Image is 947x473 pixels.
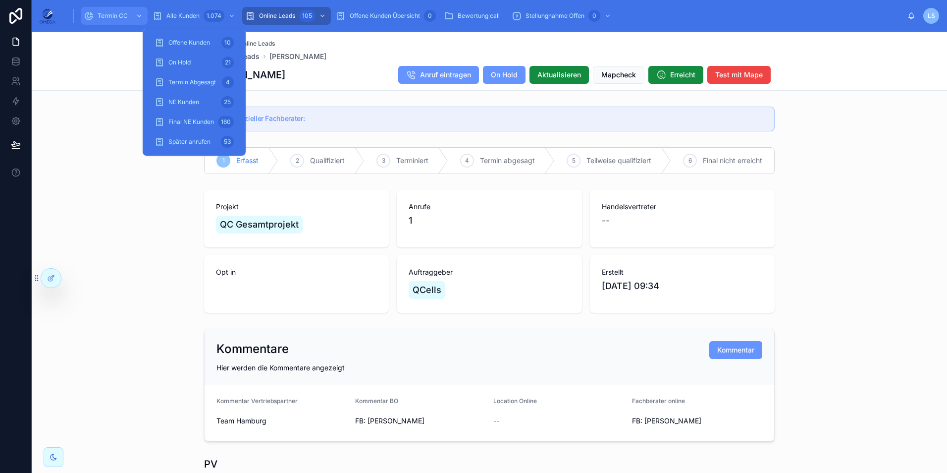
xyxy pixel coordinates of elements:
span: Bewertung call [458,12,500,20]
span: Anruf eintragen [420,70,471,80]
span: Kommentar BO [355,397,398,405]
a: Alle Kunden1.074 [150,7,240,25]
span: Termin Abgesagt [168,78,216,86]
a: Termin Abgesagt4 [149,73,240,91]
span: Final nicht erreicht [703,156,762,166]
button: On Hold [483,66,526,84]
span: QC Gesamtprojekt [220,218,299,232]
span: 6 [688,157,692,165]
div: 10 [221,37,234,49]
div: 21 [222,57,234,68]
span: NE Kunden [168,98,199,106]
span: Offene Kunden [168,39,210,47]
span: Anrufe [409,202,570,212]
span: FB: [PERSON_NAME] [355,416,486,426]
span: Kommentar [717,345,754,355]
span: Erreicht [670,70,695,80]
span: Aktualisieren [537,70,581,80]
a: [PERSON_NAME] [269,52,326,61]
img: App logo [40,8,55,24]
button: Erreicht [648,66,703,84]
span: Fachberater online [632,397,685,405]
button: Anruf eintragen [398,66,479,84]
span: FB: [PERSON_NAME] [632,416,763,426]
a: Termin CC [81,7,148,25]
span: Offene Kunden Übersicht [350,12,420,20]
span: Auftraggeber [409,267,570,277]
a: Online Leads105 [242,7,331,25]
div: 25 [221,96,234,108]
span: Erstellt [602,267,763,277]
a: Stellungnahme Offen0 [509,7,616,25]
h5: Potenzieller Fachberater: [226,115,766,122]
span: Termin abgesagt [480,156,535,166]
span: [DATE] 09:34 [602,279,763,293]
h2: Kommentare [216,341,289,357]
div: 0 [424,10,436,22]
button: Aktualisieren [529,66,589,84]
a: On Hold21 [149,54,240,71]
a: Bewertung call [441,7,507,25]
span: 1 [409,214,412,228]
span: Team Hamburg [216,416,347,426]
span: 4 [465,157,469,165]
span: Qualifiziert [310,156,345,166]
h1: PV [204,457,217,471]
span: Terminiert [396,156,428,166]
button: Kommentar [709,341,762,359]
div: 0 [588,10,600,22]
span: Stellungnahme Offen [526,12,584,20]
span: Kommentar Vertriebspartner [216,397,298,405]
a: Offene Kunden10 [149,34,240,52]
div: 105 [299,10,315,22]
span: Erfasst [236,156,259,166]
span: Online Leads [259,12,295,20]
a: NE Kunden25 [149,93,240,111]
span: Hier werden die Kommentare angezeigt [216,363,345,372]
button: Test mit Mape [707,66,771,84]
a: Später anrufen53 [149,133,240,151]
span: 2 [296,157,299,165]
span: Location Online [493,397,537,405]
span: On Hold [491,70,518,80]
span: Teilweise qualifiziert [586,156,651,166]
span: Test mit Mape [715,70,763,80]
span: On Hold [168,59,191,66]
span: 3 [382,157,385,165]
span: LS [928,12,935,20]
span: -- [493,416,499,426]
div: 1.074 [204,10,224,22]
span: Später anrufen [168,138,210,146]
div: 160 [218,116,234,128]
span: Handelsvertreter [602,202,763,212]
span: Mapcheck [601,70,636,80]
span: QCells [413,283,441,297]
span: 5 [572,157,576,165]
span: Final NE Kunden [168,118,214,126]
button: Mapcheck [593,66,644,84]
a: Offene Kunden Übersicht0 [333,7,439,25]
span: Termin CC [98,12,128,20]
span: Projekt [216,202,377,212]
div: scrollable content [63,5,907,27]
span: Alle Kunden [166,12,200,20]
a: Final NE Kunden160 [149,113,240,131]
span: Opt in [216,267,377,277]
span: 1 [222,157,225,165]
div: 53 [221,136,234,148]
span: -- [602,214,610,228]
div: 4 [222,76,234,88]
